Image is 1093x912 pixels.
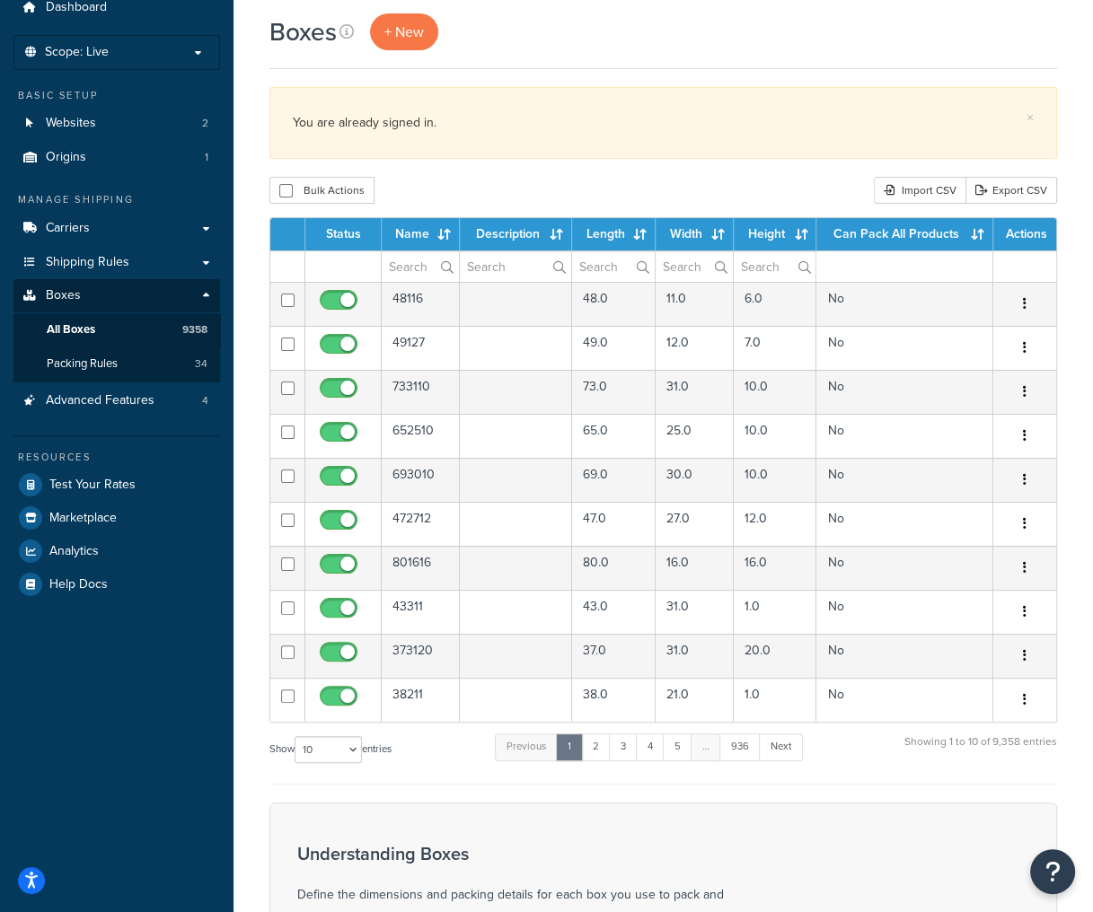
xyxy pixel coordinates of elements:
td: 31.0 [656,590,734,634]
td: No [816,326,993,370]
span: Test Your Rates [49,478,136,493]
td: 12.0 [656,326,734,370]
th: Status [305,218,382,250]
a: Previous [495,733,558,760]
td: 48.0 [572,282,657,326]
td: 10.0 [734,458,816,502]
a: 5 [663,733,692,760]
td: 1.0 [734,678,816,722]
td: 20.0 [734,634,816,678]
td: No [816,678,993,722]
td: 16.0 [734,546,816,590]
td: No [816,590,993,634]
a: Packing Rules 34 [13,347,220,381]
td: No [816,546,993,590]
td: 48116 [382,282,460,326]
a: Next [759,733,803,760]
td: 38211 [382,678,460,722]
a: … [691,733,721,760]
li: Websites [13,107,220,140]
td: 472712 [382,502,460,546]
td: 25.0 [656,414,734,458]
div: You are already signed in. [293,110,1034,136]
h3: Understanding Boxes [297,844,746,864]
td: 6.0 [734,282,816,326]
a: 2 [581,733,611,760]
span: Advanced Features [46,393,154,408]
td: 373120 [382,634,460,678]
span: Analytics [49,544,99,559]
td: 69.0 [572,458,657,502]
div: Import CSV [874,177,965,204]
span: All Boxes [47,322,95,338]
td: No [816,282,993,326]
a: × [1027,110,1034,125]
a: Test Your Rates [13,469,220,501]
td: 31.0 [656,370,734,414]
a: 4 [636,733,665,760]
a: Advanced Features 4 [13,384,220,417]
td: 30.0 [656,458,734,502]
td: 10.0 [734,414,816,458]
div: Basic Setup [13,88,220,103]
input: Search [382,251,459,282]
a: Origins 1 [13,141,220,174]
button: Bulk Actions [269,177,375,204]
label: Show entries [269,736,392,763]
select: Showentries [295,736,362,763]
td: 43311 [382,590,460,634]
span: 4 [202,393,208,408]
div: Showing 1 to 10 of 9,358 entries [904,732,1057,770]
td: 73.0 [572,370,657,414]
td: No [816,502,993,546]
td: 49127 [382,326,460,370]
a: + New [370,13,438,50]
span: Carriers [46,221,90,236]
a: Analytics [13,535,220,567]
a: Shipping Rules [13,246,220,279]
th: Length : activate to sort column ascending [572,218,657,250]
a: Help Docs [13,568,220,601]
td: 37.0 [572,634,657,678]
td: 693010 [382,458,460,502]
td: 27.0 [656,502,734,546]
a: Carriers [13,212,220,245]
span: 1 [205,150,208,165]
td: No [816,458,993,502]
span: Boxes [46,288,81,303]
td: 65.0 [572,414,657,458]
li: Boxes [13,279,220,381]
li: Advanced Features [13,384,220,417]
span: Packing Rules [47,356,118,372]
td: 80.0 [572,546,657,590]
span: Scope: Live [45,45,109,60]
td: No [816,634,993,678]
a: 3 [609,733,638,760]
th: Height : activate to sort column ascending [734,218,816,250]
a: Export CSV [965,177,1057,204]
li: Packing Rules [13,347,220,381]
a: All Boxes 9358 [13,313,220,346]
button: Open Resource Center [1030,849,1075,894]
span: Origins [46,150,86,165]
span: 34 [195,356,207,372]
span: Shipping Rules [46,255,129,270]
span: 2 [202,116,208,131]
span: Help Docs [49,577,108,592]
td: 733110 [382,370,460,414]
span: 9358 [182,322,207,338]
td: 1.0 [734,590,816,634]
th: Name : activate to sort column ascending [382,218,460,250]
a: Websites 2 [13,107,220,140]
span: Marketplace [49,511,117,526]
td: 47.0 [572,502,657,546]
div: Resources [13,450,220,465]
td: 7.0 [734,326,816,370]
td: 31.0 [656,634,734,678]
th: Can Pack All Products : activate to sort column ascending [816,218,993,250]
td: 11.0 [656,282,734,326]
